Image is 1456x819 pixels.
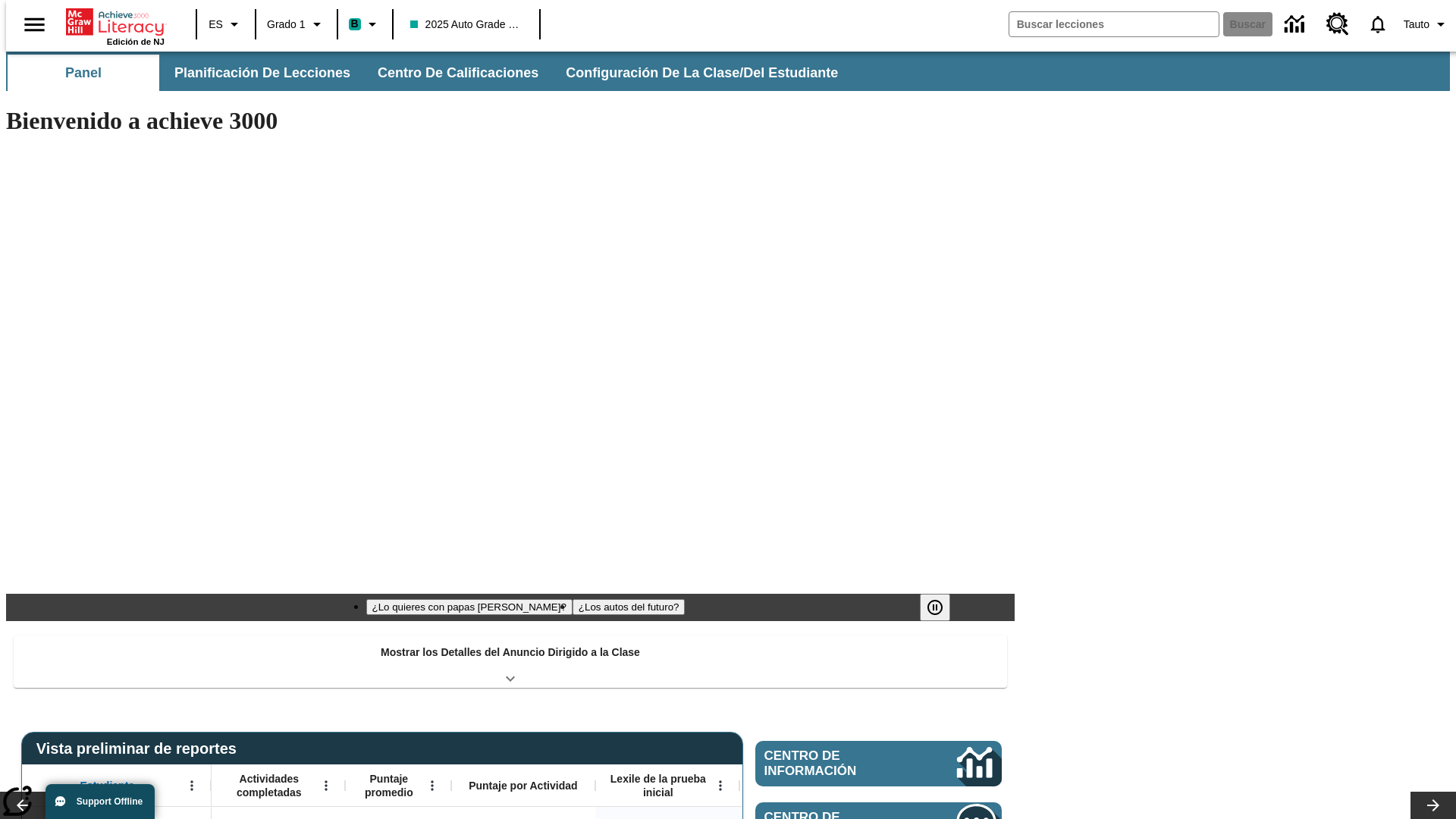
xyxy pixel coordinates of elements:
span: Edición de NJ [107,37,165,46]
button: Grado: Grado 1, Elige un grado [261,11,332,38]
button: Carrusel de lecciones, seguir [1410,792,1456,819]
span: Puntaje promedio [353,772,425,799]
a: Centro de información [1276,4,1317,45]
button: Planificación de lecciones [162,55,362,91]
a: Notificaciones [1358,5,1398,44]
p: Mostrar los Detalles del Anuncio Dirigido a la Clase [381,645,640,661]
button: Pausar [920,594,950,621]
div: Mostrar los Detalles del Anuncio Dirigido a la Clase [14,635,1007,688]
button: Diapositiva 2 ¿Los autos del futuro? [573,599,686,615]
span: Configuración de la clase/del estudiante [566,64,838,82]
span: ES [209,17,223,33]
button: Support Offline [45,784,155,819]
span: Estudiante [80,779,135,792]
button: Abrir menú [421,774,444,797]
button: Boost El color de la clase es verde turquesa. Cambiar el color de la clase. [343,11,388,38]
button: Panel [8,55,159,91]
button: Lenguaje: ES, Selecciona un idioma [202,11,250,38]
span: Grado 1 [267,17,306,33]
button: Diapositiva 1 ¿Lo quieres con papas fritas? [366,599,573,615]
a: Centro de información [755,741,1002,786]
a: Portada [66,7,165,37]
button: Centro de calificaciones [366,55,551,91]
span: 2025 Auto Grade 1 A [410,17,522,33]
div: Subbarra de navegación [6,52,1450,91]
span: Centro de información [764,748,906,779]
span: Lexile de la prueba inicial [603,772,714,799]
span: Centro de calificaciones [378,64,538,82]
body: Máximo 600 caracteres Presiona Escape para desactivar la barra de herramientas Presiona Alt + F10... [6,12,221,26]
span: Tauto [1404,17,1429,33]
h1: Bienvenido a achieve 3000 [6,107,1015,135]
span: Panel [65,64,102,82]
div: Pausar [920,594,965,621]
div: Portada [66,5,165,46]
button: Abrir el menú lateral [12,2,57,47]
button: Abrir menú [180,774,203,797]
span: Planificación de lecciones [174,64,350,82]
button: Configuración de la clase/del estudiante [554,55,850,91]
span: Vista preliminar de reportes [36,740,244,758]
span: Actividades completadas [219,772,319,799]
span: Support Offline [77,796,143,807]
a: Centro de recursos, Se abrirá en una pestaña nueva. [1317,4,1358,45]
span: Puntaje por Actividad [469,779,577,792]
input: Buscar campo [1009,12,1219,36]
div: Subbarra de navegación [6,55,852,91]
button: Abrir menú [709,774,732,797]
button: Abrir menú [315,774,337,797]
button: Perfil/Configuración [1398,11,1456,38]
span: B [351,14,359,33]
